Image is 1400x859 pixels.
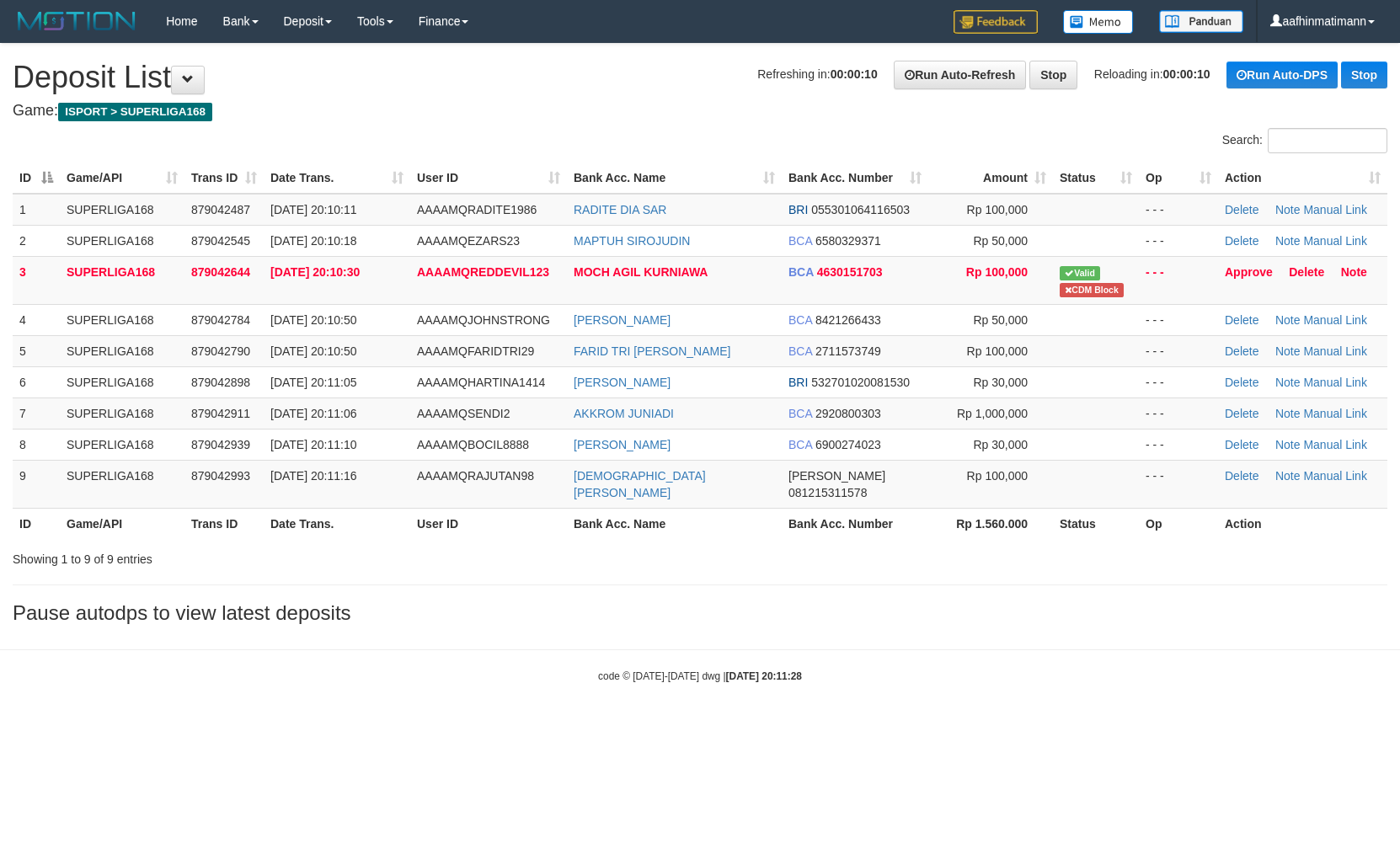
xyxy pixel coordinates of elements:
[264,163,410,194] th: Date Trans.: activate to sort column ascending
[1063,10,1134,34] img: Button%20Memo.svg
[574,203,666,216] a: RADITE DIA SAR
[58,103,212,121] span: ISPORT > SUPERLIGA168
[13,8,141,34] img: MOTION_logo.png
[410,163,567,194] th: User ID: activate to sort column ascending
[270,234,356,248] span: [DATE] 20:10:18
[60,460,184,508] td: SUPERLIGA168
[1139,508,1218,539] th: Op
[191,376,250,389] span: 879042898
[788,486,867,499] span: Copy 081215311578 to clipboard
[13,256,60,304] td: 3
[811,376,910,389] span: Copy 532701020081530 to clipboard
[191,469,250,483] span: 879042993
[184,508,264,539] th: Trans ID
[788,234,812,248] span: BCA
[1341,265,1367,279] a: Note
[1225,407,1258,420] a: Delete
[13,61,1387,94] h1: Deposit List
[1218,508,1387,539] th: Action
[757,67,877,81] span: Refreshing in:
[1163,67,1210,81] strong: 00:00:10
[184,163,264,194] th: Trans ID: activate to sort column ascending
[815,344,881,358] span: Copy 2711573749 to clipboard
[815,438,881,451] span: Copy 6900274023 to clipboard
[1139,304,1218,335] td: - - -
[1303,313,1367,327] a: Manual Link
[1275,344,1301,358] a: Note
[574,376,671,389] a: [PERSON_NAME]
[1060,266,1100,280] span: Valid transaction
[788,265,814,279] span: BCA
[1303,469,1367,483] a: Manual Link
[1139,429,1218,460] td: - - -
[60,508,184,539] th: Game/API
[13,304,60,335] td: 4
[928,508,1053,539] th: Rp 1.560.000
[788,438,812,451] span: BCA
[788,344,812,358] span: BCA
[1139,256,1218,304] td: - - -
[1275,376,1301,389] a: Note
[417,407,510,420] span: AAAAMQSENDI2
[1225,234,1258,248] a: Delete
[1225,313,1258,327] a: Delete
[417,469,534,483] span: AAAAMQRAJUTAN98
[1225,265,1273,279] a: Approve
[967,203,1028,216] span: Rp 100,000
[270,313,356,327] span: [DATE] 20:10:50
[191,438,250,451] span: 879042939
[1275,203,1301,216] a: Note
[1225,203,1258,216] a: Delete
[60,194,184,226] td: SUPERLIGA168
[417,313,550,327] span: AAAAMQJOHNSTRONG
[1053,163,1139,194] th: Status: activate to sort column ascending
[1275,234,1301,248] a: Note
[1303,234,1367,248] a: Manual Link
[831,67,878,81] strong: 00:00:10
[270,203,356,216] span: [DATE] 20:10:11
[567,163,782,194] th: Bank Acc. Name: activate to sort column ascending
[1225,376,1258,389] a: Delete
[574,265,708,279] a: MOCH AGIL KURNIAWA
[60,304,184,335] td: SUPERLIGA168
[967,344,1028,358] span: Rp 100,000
[270,376,356,389] span: [DATE] 20:11:05
[13,397,60,429] td: 7
[1275,438,1301,451] a: Note
[13,508,60,539] th: ID
[973,438,1028,451] span: Rp 30,000
[1029,61,1077,89] a: Stop
[410,508,567,539] th: User ID
[191,234,250,248] span: 879042545
[60,335,184,366] td: SUPERLIGA168
[264,508,410,539] th: Date Trans.
[417,203,537,216] span: AAAAMQRADITE1986
[815,234,881,248] span: Copy 6580329371 to clipboard
[782,163,928,194] th: Bank Acc. Number: activate to sort column ascending
[191,265,250,279] span: 879042644
[788,469,885,483] span: [PERSON_NAME]
[1053,508,1139,539] th: Status
[1222,128,1387,153] label: Search:
[417,265,549,279] span: AAAAMQREDDEVIL123
[13,602,1387,624] h3: Pause autodps to view latest deposits
[1139,163,1218,194] th: Op: activate to sort column ascending
[13,335,60,366] td: 5
[13,194,60,226] td: 1
[782,508,928,539] th: Bank Acc. Number
[1225,344,1258,358] a: Delete
[417,376,545,389] span: AAAAMQHARTINA1414
[60,163,184,194] th: Game/API: activate to sort column ascending
[1341,61,1387,88] a: Stop
[270,438,356,451] span: [DATE] 20:11:10
[1218,163,1387,194] th: Action: activate to sort column ascending
[726,670,802,682] strong: [DATE] 20:11:28
[1094,67,1210,81] span: Reloading in:
[973,234,1028,248] span: Rp 50,000
[417,344,534,358] span: AAAAMQFARIDTRI29
[1303,203,1367,216] a: Manual Link
[957,407,1028,420] span: Rp 1,000,000
[1225,469,1258,483] a: Delete
[811,203,910,216] span: Copy 055301064116503 to clipboard
[928,163,1053,194] th: Amount: activate to sort column ascending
